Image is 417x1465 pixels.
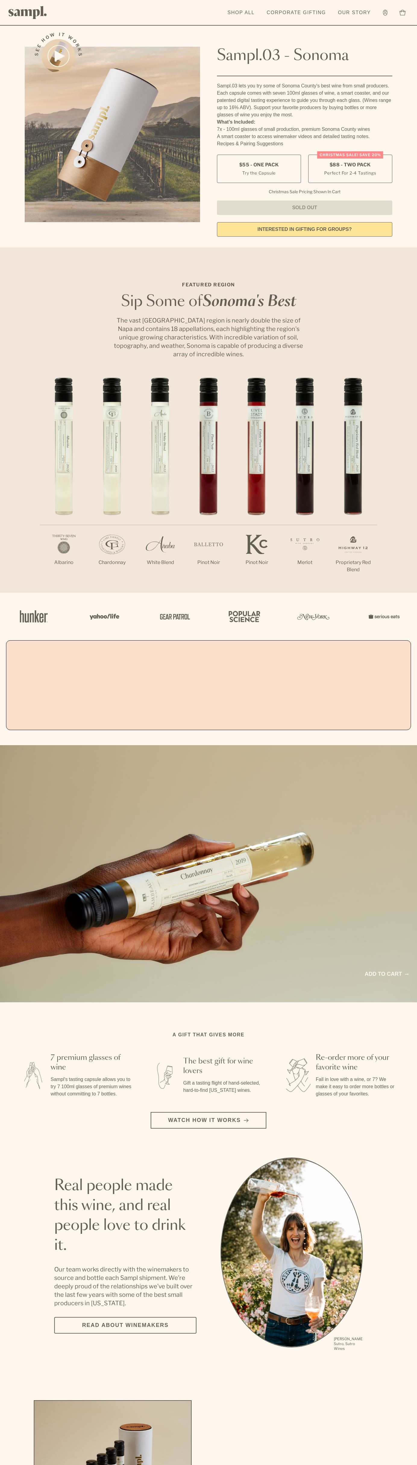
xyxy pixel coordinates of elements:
p: Proprietary Red Blend [329,559,377,573]
h2: A gift that gives more [173,1031,245,1038]
li: A smart coaster to access winemaker videos and detailed tasting notes. [217,133,392,140]
li: Recipes & Pairing Suggestions [217,140,392,147]
a: interested in gifting for groups? [217,222,392,237]
p: Fall in love with a wine, or 7? We make it easy to order more bottles or glasses of your favorites. [316,1076,398,1098]
li: 2 / 7 [88,378,136,585]
h2: Sip Some of [112,295,305,309]
span: $55 - One Pack [239,162,279,168]
p: Merlot [281,559,329,566]
p: Our team works directly with the winemakers to source and bottle each Sampl shipment. We’re deepl... [54,1265,196,1307]
a: Corporate Gifting [264,6,329,19]
img: Artboard_1_c8cd28af-0030-4af1-819c-248e302c7f06_x450.png [16,603,52,629]
li: Christmas Sale Pricing Shown In Cart [266,189,343,194]
h2: Real people made this wine, and real people love to drink it. [54,1176,196,1255]
p: Featured Region [112,281,305,288]
p: Pinot Noir [184,559,233,566]
div: Christmas SALE! Save 20% [317,151,383,159]
button: See how it works [42,39,75,73]
p: Sampl's tasting capsule allows you to try 7 100ml glasses of premium wines without committing to ... [51,1076,133,1098]
h3: The best gift for wine lovers [183,1057,265,1076]
img: Artboard_6_04f9a106-072f-468a-bdd7-f11783b05722_x450.png [86,603,122,629]
img: Sampl.03 - Sonoma [25,47,200,222]
a: Shop All [224,6,258,19]
em: Sonoma's Best [202,295,296,309]
small: Try the Capsule [242,170,276,176]
img: Artboard_5_7fdae55a-36fd-43f7-8bfd-f74a06a2878e_x450.png [155,603,192,629]
img: Artboard_3_0b291449-6e8c-4d07-b2c2-3f3601a19cd1_x450.png [295,603,331,629]
p: The vast [GEOGRAPHIC_DATA] region is nearly double the size of Napa and contains 18 appellations,... [112,316,305,358]
h3: Re-order more of your favorite wine [316,1053,398,1072]
img: Sampl logo [8,6,47,19]
li: 5 / 7 [233,378,281,585]
p: White Blend [136,559,184,566]
div: slide 1 [221,1158,363,1352]
li: 4 / 7 [184,378,233,585]
p: [PERSON_NAME] Sutro, Sutro Wines [334,1337,363,1351]
strong: What’s Included: [217,119,255,124]
button: Watch how it works [151,1112,266,1129]
a: Our Story [335,6,374,19]
li: 1 / 7 [40,378,88,585]
p: Pinot Noir [233,559,281,566]
p: Chardonnay [88,559,136,566]
button: Sold Out [217,200,392,215]
li: 7x - 100ml glasses of small production, premium Sonoma County wines [217,126,392,133]
span: $88 - Two Pack [330,162,371,168]
small: Perfect For 2-4 Tastings [324,170,376,176]
p: Gift a tasting flight of hand-selected, hard-to-find [US_STATE] wines. [183,1079,265,1094]
ul: carousel [221,1158,363,1352]
h1: Sampl.03 - Sonoma [217,47,392,65]
a: Add to cart [365,970,409,978]
img: Artboard_7_5b34974b-f019-449e-91fb-745f8d0877ee_x450.png [365,603,401,629]
p: Albarino [40,559,88,566]
img: Artboard_4_28b4d326-c26e-48f9-9c80-911f17d6414e_x450.png [225,603,262,629]
a: Read about Winemakers [54,1317,196,1334]
h3: 7 premium glasses of wine [51,1053,133,1072]
li: 7 / 7 [329,378,377,593]
li: 6 / 7 [281,378,329,585]
li: 3 / 7 [136,378,184,585]
div: Sampl.03 lets you try some of Sonoma County's best wine from small producers. Each capsule comes ... [217,82,392,118]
